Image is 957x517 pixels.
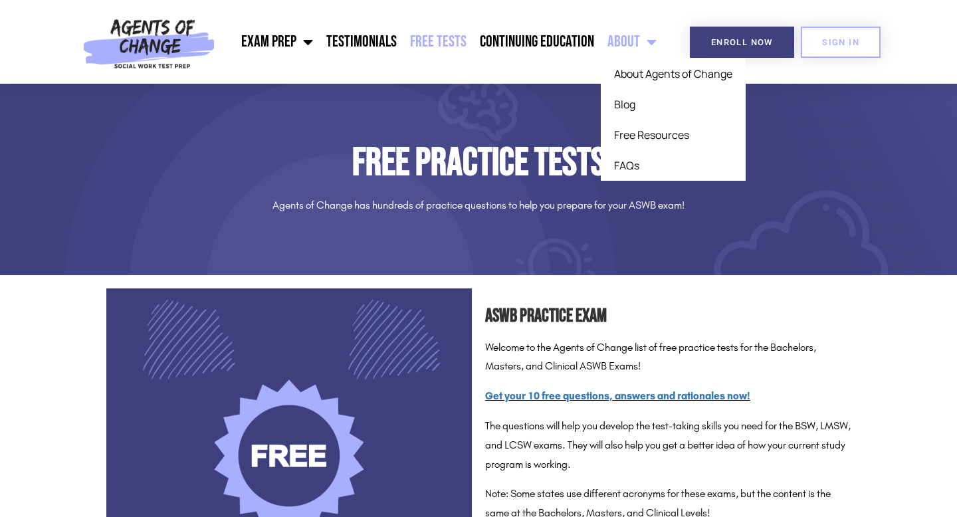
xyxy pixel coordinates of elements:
[485,338,851,377] p: Welcome to the Agents of Change list of free practice tests for the Bachelors, Masters, and Clini...
[601,58,746,181] ul: About
[106,144,851,183] h1: Free Practice Tests
[473,25,601,58] a: Continuing Education
[106,196,851,215] p: Agents of Change has hundreds of practice questions to help you prepare for your ASWB exam!
[485,302,851,332] h2: ASWB Practice Exam
[601,58,746,89] a: About Agents of Change
[690,27,794,58] a: Enroll Now
[801,27,881,58] a: SIGN IN
[601,89,746,120] a: Blog
[711,38,773,47] span: Enroll Now
[485,417,851,474] p: The questions will help you develop the test-taking skills you need for the BSW, LMSW, and LCSW e...
[221,25,664,58] nav: Menu
[601,25,663,58] a: About
[601,120,746,150] a: Free Resources
[403,25,473,58] a: Free Tests
[320,25,403,58] a: Testimonials
[601,150,746,181] a: FAQs
[235,25,320,58] a: Exam Prep
[485,389,750,402] a: Get your 10 free questions, answers and rationales now!
[822,38,859,47] span: SIGN IN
